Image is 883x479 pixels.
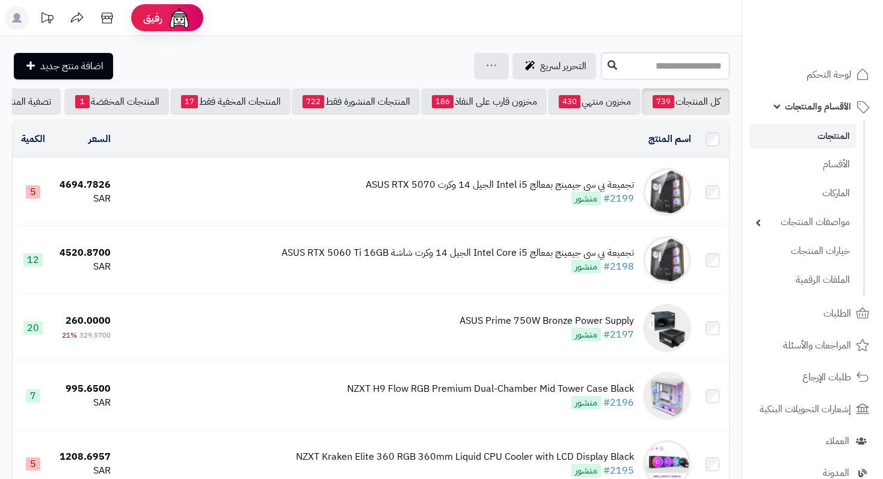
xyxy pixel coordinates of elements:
a: #2197 [603,327,634,342]
a: المراجعات والأسئلة [749,331,876,360]
a: الماركات [749,181,856,206]
span: الطلبات [823,305,851,322]
a: مخزون قارب على النفاذ186 [421,88,547,115]
span: الأقسام والمنتجات [785,98,851,115]
img: NZXT H9 Flow RGB Premium Dual-Chamber Mid Tower Case Black [643,372,691,420]
a: الأقسام [749,152,856,178]
a: التحرير لسريع [512,53,596,79]
div: 4520.8700 [58,246,111,260]
span: منشور [571,192,601,205]
a: الملفات الرقمية [749,267,856,293]
img: تجميعة بي سي جيمينج بمعالج Intel i5 الجيل 14 وكرت ASUS RTX 5070 [643,168,691,216]
span: 21% [62,330,77,341]
div: SAR [58,396,111,410]
img: logo-2.png [801,30,872,55]
a: #2199 [603,191,634,206]
span: 430 [559,95,580,108]
a: لوحة التحكم [749,60,876,89]
a: مواصفات المنتجات [749,209,856,235]
span: 20 [23,321,43,335]
span: رفيق [143,11,162,25]
a: طلبات الإرجاع [749,363,876,392]
a: تحديثات المنصة [32,6,62,33]
span: منشور [571,260,601,273]
a: #2196 [603,395,634,410]
a: #2198 [603,259,634,274]
a: الكمية [21,132,45,146]
span: 739 [653,95,674,108]
div: 4694.7826 [58,178,111,192]
a: المنتجات المخفية فقط17 [170,88,291,115]
span: 17 [181,95,198,108]
span: 5 [26,185,40,199]
span: 260.0000 [66,314,111,328]
a: خيارات المنتجات [749,238,856,264]
a: كل المنتجات739 [642,88,730,115]
div: ASUS Prime 750W Bronze Power Supply [460,314,634,328]
a: المنتجات المخفضة1 [64,88,169,115]
span: طلبات الإرجاع [802,369,851,386]
a: اضافة منتج جديد [14,53,113,79]
div: NZXT H9 Flow RGB Premium Dual-Chamber Mid Tower Case Black [347,382,634,396]
span: اضافة منتج جديد [40,59,103,73]
span: منشور [571,396,601,409]
img: ai-face.png [167,6,191,30]
span: 7 [26,389,40,403]
a: المنتجات المنشورة فقط722 [292,88,420,115]
span: 722 [303,95,324,108]
span: 186 [432,95,454,108]
img: ASUS Prime 750W Bronze Power Supply [643,304,691,352]
a: اسم المنتج [648,132,691,146]
div: تجميعة بي سي جيمينج بمعالج Intel i5 الجيل 14 وكرت ASUS RTX 5070 [366,178,634,192]
div: 995.6500 [58,382,111,396]
a: الطلبات [749,299,876,328]
a: العملاء [749,427,876,456]
span: 12 [23,253,43,267]
span: التحرير لسريع [540,59,586,73]
a: مخزون منتهي430 [548,88,641,115]
div: NZXT Kraken Elite 360 RGB 360mm Liquid CPU Cooler with LCD Display Black [296,450,634,464]
a: إشعارات التحويلات البنكية [749,395,876,424]
a: #2195 [603,463,634,478]
span: منشور [571,464,601,477]
span: منشور [571,328,601,341]
div: 1208.6957 [58,450,111,464]
span: لوحة التحكم [807,66,851,83]
a: السعر [88,132,111,146]
span: إشعارات التحويلات البنكية [760,401,851,418]
span: المراجعات والأسئلة [783,337,851,354]
a: المنتجات [749,124,856,149]
div: تجميعة بي سي جيمينج بمعالج Intel Core i5 الجيل 14 وكرت شاشة ASUS RTX 5060 Ti 16GB [282,246,634,260]
span: 5 [26,457,40,471]
span: العملاء [826,433,849,450]
div: SAR [58,192,111,206]
span: 1 [75,95,90,108]
span: 329.5700 [79,330,111,341]
div: SAR [58,260,111,274]
div: SAR [58,464,111,478]
img: تجميعة بي سي جيمينج بمعالج Intel Core i5 الجيل 14 وكرت شاشة ASUS RTX 5060 Ti 16GB [643,236,691,284]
